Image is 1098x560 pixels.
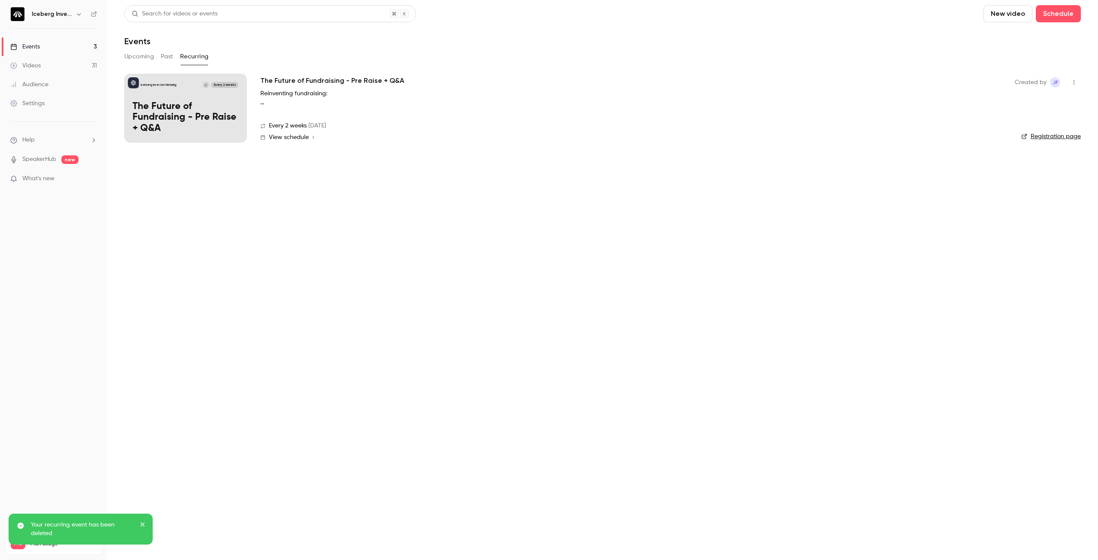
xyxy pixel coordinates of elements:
span: Jock Fairweather [1050,77,1060,88]
h6: Iceberg Investor Nurturing [32,10,72,18]
div: Audience [10,80,48,89]
h1: Events [124,36,151,46]
span: new [61,155,78,164]
a: View schedule [260,134,1001,141]
button: New video [983,5,1032,22]
div: Events [10,42,40,51]
span: Every 2 weeks [211,82,238,88]
div: J [202,82,209,88]
a: Registration page [1021,132,1081,141]
button: Recurring [180,50,209,64]
p: The Future of Fundraising - Pre Raise + Q&A [133,101,238,134]
img: Iceberg Investor Nurturing [11,7,24,21]
span: Help [22,136,35,145]
a: The Future of Fundraising - Pre Raise + Q&A [260,76,404,86]
p: Your recurring event has been deleted [31,521,134,538]
div: Videos [10,61,41,70]
a: The Future of Fundraising - Pre Raise + Q&AIceberg Investor NurturingJEvery 2 weeksThe Future of ... [124,74,247,142]
button: Past [161,50,173,64]
button: Schedule [1036,5,1081,22]
span: View schedule [269,134,309,140]
iframe: Noticeable Trigger [87,175,97,183]
span: Created by [1015,77,1047,88]
p: Iceberg Investor Nurturing [141,83,176,87]
li: help-dropdown-opener [10,136,97,145]
a: SpeakerHub [22,155,56,164]
button: Upcoming [124,50,154,64]
p: Reinventing fundraising: [260,89,415,98]
span: [DATE] [308,121,326,130]
div: Search for videos or events [132,9,217,18]
span: What's new [22,174,54,183]
div: Settings [10,99,45,108]
button: close [140,521,146,531]
span: Every 2 weeks [269,121,307,130]
span: JF [1053,77,1058,88]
